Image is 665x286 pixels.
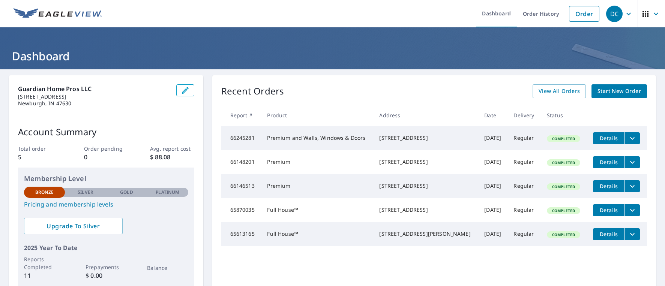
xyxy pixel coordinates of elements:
[14,8,102,19] img: EV Logo
[593,156,624,168] button: detailsBtn-66148201
[507,104,541,126] th: Delivery
[478,126,507,150] td: [DATE]
[373,104,478,126] th: Address
[18,145,62,153] p: Total order
[507,198,541,222] td: Regular
[24,243,188,252] p: 2025 Year To Date
[18,93,170,100] p: [STREET_ADDRESS]
[221,150,261,174] td: 66148201
[379,158,472,166] div: [STREET_ADDRESS]
[24,255,65,271] p: Reports Completed
[78,189,93,196] p: Silver
[261,198,373,222] td: Full House™
[261,104,373,126] th: Product
[533,84,586,98] a: View All Orders
[624,204,640,216] button: filesDropdownBtn-65870035
[593,228,624,240] button: detailsBtn-65613165
[548,160,579,165] span: Completed
[30,222,117,230] span: Upgrade To Silver
[147,264,188,272] p: Balance
[35,189,54,196] p: Bronze
[18,153,62,162] p: 5
[606,6,623,22] div: DC
[156,189,179,196] p: Platinum
[478,174,507,198] td: [DATE]
[624,156,640,168] button: filesDropdownBtn-66148201
[24,174,188,184] p: Membership Level
[24,218,123,234] a: Upgrade To Silver
[221,174,261,198] td: 66146513
[539,87,580,96] span: View All Orders
[86,263,126,271] p: Prepayments
[18,100,170,107] p: Newburgh, IN 47630
[478,222,507,246] td: [DATE]
[597,87,641,96] span: Start New Order
[624,132,640,144] button: filesDropdownBtn-66245281
[221,126,261,150] td: 66245281
[478,150,507,174] td: [DATE]
[221,222,261,246] td: 65613165
[221,84,284,98] p: Recent Orders
[150,145,194,153] p: Avg. report cost
[593,204,624,216] button: detailsBtn-65870035
[507,174,541,198] td: Regular
[597,183,620,190] span: Details
[24,271,65,280] p: 11
[548,136,579,141] span: Completed
[18,84,170,93] p: Guardian Home Pros LLC
[84,145,128,153] p: Order pending
[541,104,587,126] th: Status
[379,134,472,142] div: [STREET_ADDRESS]
[507,150,541,174] td: Regular
[84,153,128,162] p: 0
[597,135,620,142] span: Details
[624,180,640,192] button: filesDropdownBtn-66146513
[221,104,261,126] th: Report #
[379,230,472,238] div: [STREET_ADDRESS][PERSON_NAME]
[548,184,579,189] span: Completed
[593,132,624,144] button: detailsBtn-66245281
[261,150,373,174] td: Premium
[18,125,194,139] p: Account Summary
[9,48,656,64] h1: Dashboard
[379,182,472,190] div: [STREET_ADDRESS]
[548,208,579,213] span: Completed
[86,271,126,280] p: $ 0.00
[478,104,507,126] th: Date
[624,228,640,240] button: filesDropdownBtn-65613165
[507,222,541,246] td: Regular
[548,232,579,237] span: Completed
[593,180,624,192] button: detailsBtn-66146513
[569,6,599,22] a: Order
[261,222,373,246] td: Full House™
[150,153,194,162] p: $ 88.08
[591,84,647,98] a: Start New Order
[597,207,620,214] span: Details
[597,159,620,166] span: Details
[597,231,620,238] span: Details
[261,126,373,150] td: Premium and Walls, Windows & Doors
[507,126,541,150] td: Regular
[24,200,188,209] a: Pricing and membership levels
[221,198,261,222] td: 65870035
[379,206,472,214] div: [STREET_ADDRESS]
[120,189,133,196] p: Gold
[478,198,507,222] td: [DATE]
[261,174,373,198] td: Premium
